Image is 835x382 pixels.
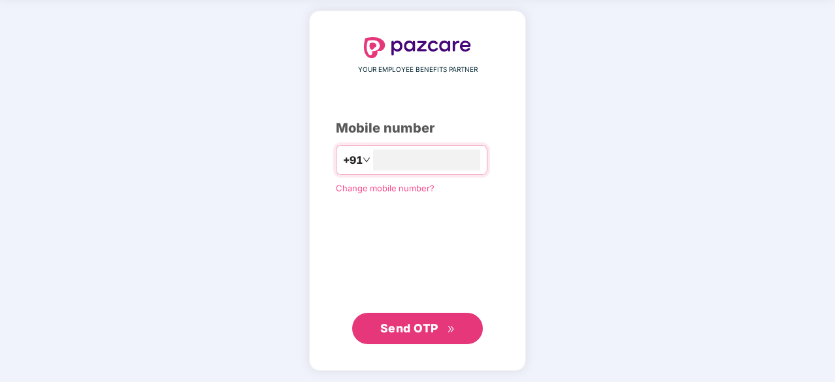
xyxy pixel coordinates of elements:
[447,325,455,334] span: double-right
[336,118,499,138] div: Mobile number
[364,37,471,58] img: logo
[336,183,434,193] a: Change mobile number?
[363,156,370,164] span: down
[343,152,363,168] span: +91
[352,313,483,344] button: Send OTPdouble-right
[380,321,438,335] span: Send OTP
[358,65,478,75] span: YOUR EMPLOYEE BENEFITS PARTNER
